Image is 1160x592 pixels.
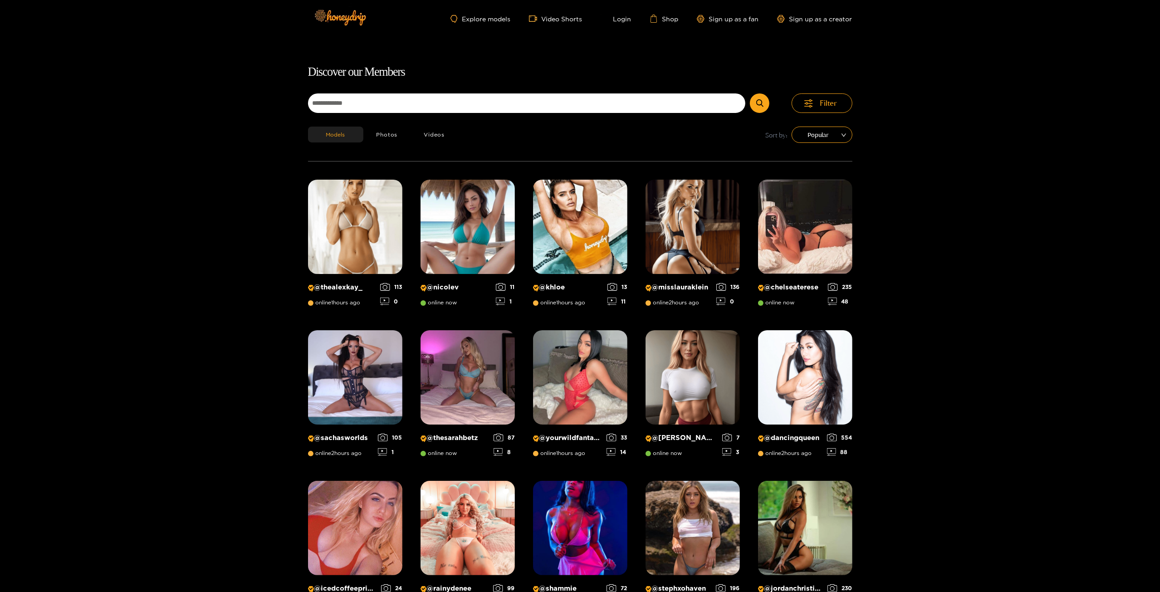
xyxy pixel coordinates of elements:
a: Creator Profile Image: thesarahbetz@thesarahbetzonline now878 [421,330,515,463]
img: Creator Profile Image: chelseaterese [758,180,852,274]
div: 3 [722,448,740,456]
button: Videos [411,127,458,142]
div: 14 [607,448,627,456]
a: Video Shorts [529,15,582,23]
p: @ [PERSON_NAME] [646,434,718,442]
div: 105 [378,434,402,441]
div: 136 [716,283,740,291]
div: 11 [496,283,515,291]
h1: Discover our Members [308,63,852,82]
p: @ thealexkay_ [308,283,376,292]
span: online 2 hours ago [758,450,812,456]
span: Sort by: [766,130,788,140]
span: video-camera [529,15,542,23]
span: online now [646,450,682,456]
div: 99 [493,584,515,592]
div: 230 [827,584,852,592]
div: 235 [828,283,852,291]
div: 113 [380,283,402,291]
div: 48 [828,298,852,305]
div: 0 [380,298,402,305]
span: online now [758,299,795,306]
span: Popular [798,128,846,142]
img: Creator Profile Image: yourwildfantasyy69 [533,330,627,425]
a: Creator Profile Image: sachasworlds@sachasworldsonline2hours ago1051 [308,330,402,463]
img: Creator Profile Image: rainydenee [421,481,515,575]
a: Sign up as a fan [697,15,759,23]
div: 1 [378,448,402,456]
img: Creator Profile Image: stephxohaven [646,481,740,575]
div: 7 [722,434,740,441]
a: Creator Profile Image: nicolev@nicolevonline now111 [421,180,515,312]
div: 13 [607,283,627,291]
p: @ nicolev [421,283,491,292]
img: Creator Profile Image: dancingqueen [758,330,852,425]
img: Creator Profile Image: misslauraklein [646,180,740,274]
p: @ khloe [533,283,603,292]
div: 1 [496,298,515,305]
a: Sign up as a creator [777,15,852,23]
a: Creator Profile Image: chelseaterese@chelseatereseonline now23548 [758,180,852,312]
span: online now [421,299,457,306]
a: Creator Profile Image: dancingqueen@dancingqueenonline2hours ago55488 [758,330,852,463]
div: 8 [494,448,515,456]
div: 24 [381,584,402,592]
div: 88 [827,448,852,456]
img: Creator Profile Image: michelle [646,330,740,425]
span: online 1 hours ago [533,450,586,456]
div: sort [792,127,852,143]
p: @ sachasworlds [308,434,373,442]
a: Creator Profile Image: misslauraklein@misslaurakleinonline2hours ago1360 [646,180,740,312]
a: Login [601,15,631,23]
span: online 1 hours ago [308,299,361,306]
span: online 2 hours ago [308,450,362,456]
a: Explore models [450,15,510,23]
p: @ chelseaterese [758,283,823,292]
button: Submit Search [750,93,769,113]
button: Filter [792,93,852,113]
a: Shop [650,15,679,23]
p: @ yourwildfantasyy69 [533,434,602,442]
div: 87 [494,434,515,441]
img: Creator Profile Image: icedcoffeeprincess [308,481,402,575]
p: @ thesarahbetz [421,434,489,442]
span: online 2 hours ago [646,299,700,306]
img: Creator Profile Image: khloe [533,180,627,274]
img: Creator Profile Image: thesarahbetz [421,330,515,425]
p: @ misslauraklein [646,283,712,292]
img: Creator Profile Image: sachasworlds [308,330,402,425]
span: online 1 hours ago [533,299,586,306]
p: @ dancingqueen [758,434,822,442]
div: 33 [607,434,627,441]
img: Creator Profile Image: jordanchristine_15 [758,481,852,575]
button: Models [308,127,363,142]
span: Filter [820,98,837,108]
a: Creator Profile Image: yourwildfantasyy69@yourwildfantasyy69online1hours ago3314 [533,330,627,463]
div: 196 [716,584,740,592]
img: Creator Profile Image: thealexkay_ [308,180,402,274]
img: Creator Profile Image: shammie [533,481,627,575]
a: Creator Profile Image: thealexkay_@thealexkay_online1hours ago1130 [308,180,402,312]
a: Creator Profile Image: michelle@[PERSON_NAME]online now73 [646,330,740,463]
img: Creator Profile Image: nicolev [421,180,515,274]
div: 0 [716,298,740,305]
div: 554 [827,434,852,441]
span: online now [421,450,457,456]
a: Creator Profile Image: khloe@khloeonline1hours ago1311 [533,180,627,312]
div: 11 [607,298,627,305]
button: Photos [363,127,411,142]
div: 72 [607,584,627,592]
